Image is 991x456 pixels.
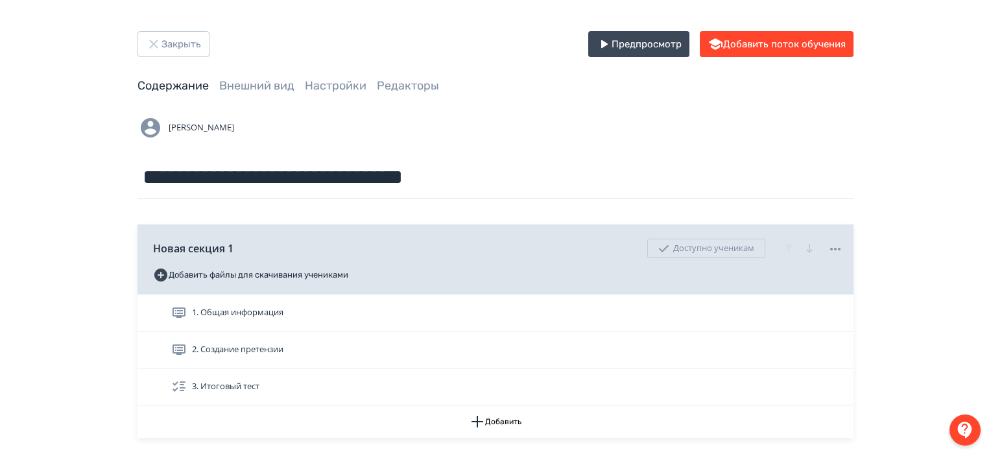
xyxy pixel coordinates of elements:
[137,78,209,93] a: Содержание
[153,265,348,285] button: Добавить файлы для скачивания учениками
[153,241,233,256] span: Новая секция 1
[700,31,854,57] button: Добавить поток обучения
[169,121,234,134] span: [PERSON_NAME]
[192,343,283,356] span: 2. Создание претензии
[137,31,209,57] button: Закрыть
[219,78,294,93] a: Внешний вид
[137,405,854,438] button: Добавить
[137,331,854,368] div: 2. Создание претензии
[137,294,854,331] div: 1. Общая информация
[647,239,765,258] div: Доступно ученикам
[588,31,689,57] button: Предпросмотр
[137,368,854,405] div: 3. Итоговый тест
[305,78,366,93] a: Настройки
[377,78,439,93] a: Редакторы
[192,306,283,319] span: 1. Общая информация
[192,380,259,393] span: 3. Итоговый тест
